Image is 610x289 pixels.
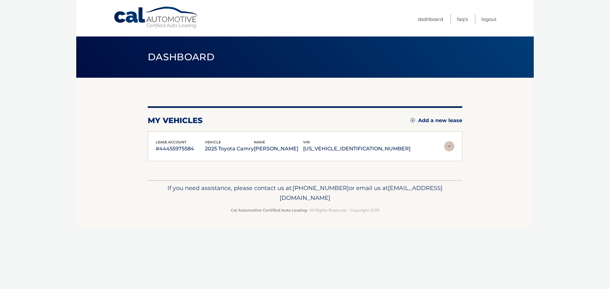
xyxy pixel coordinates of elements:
p: [US_VEHICLE_IDENTIFICATION_NUMBER] [303,144,410,153]
span: Dashboard [148,51,214,63]
a: FAQ's [457,14,468,24]
span: vin [303,140,310,144]
a: Add a new lease [410,117,462,124]
img: add.svg [410,118,415,122]
span: vehicle [205,140,221,144]
strong: Cal Automotive Certified Auto Leasing [231,208,307,213]
img: accordion-rest.svg [444,141,454,151]
a: Logout [481,14,497,24]
p: [PERSON_NAME] [254,144,303,153]
p: - All Rights Reserved - Copyright 2025 [152,207,458,213]
p: 2025 Toyota Camry [205,144,254,153]
p: If you need assistance, please contact us at: or email us at [152,183,458,203]
a: Cal Automotive [113,6,199,29]
p: #44455975584 [156,144,205,153]
span: name [254,140,265,144]
span: [PHONE_NUMBER] [293,184,349,192]
a: Dashboard [418,14,443,24]
span: lease account [156,140,186,144]
h2: my vehicles [148,116,203,125]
